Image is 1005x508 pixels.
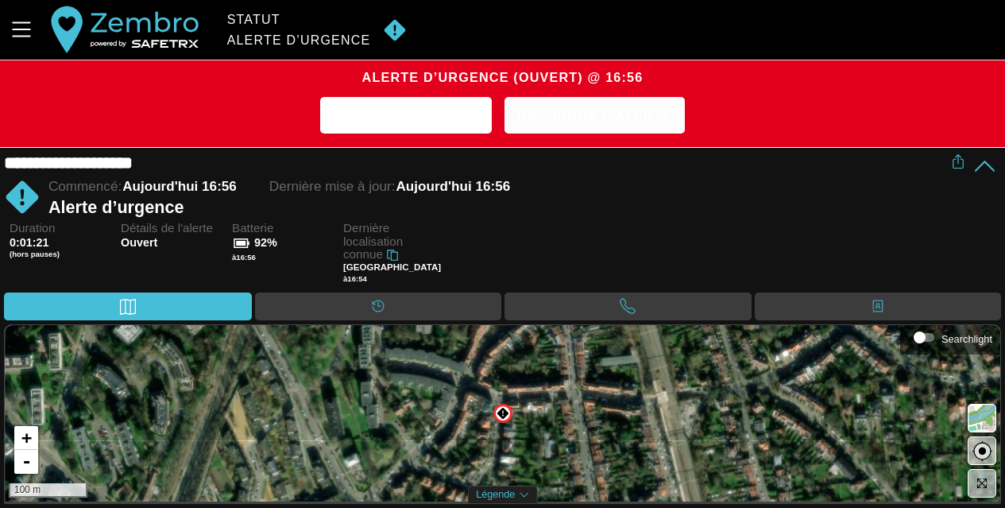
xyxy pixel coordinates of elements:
[121,222,222,235] span: Détails de l'alerte
[254,236,277,249] span: 92%
[10,222,111,235] span: Duration
[14,426,38,450] a: Zoom in
[14,450,38,474] a: Zoom out
[255,293,502,320] div: Calendrier
[333,104,479,129] span: Ajouter une note
[343,274,367,283] span: à 16:54
[232,222,334,235] span: Batterie
[517,104,672,129] span: Résoudre l'alerte
[227,33,371,48] div: Alerte d’urgence
[377,18,413,42] img: MANUAL.svg
[10,250,111,259] span: (hors pauses)
[4,293,252,320] div: Carte
[504,293,752,320] div: Appel
[10,236,49,249] span: 0:01:21
[362,70,644,84] span: Alerte d’urgence (Ouvert) @ 16:56
[396,179,511,194] span: Aujourd'hui 16:56
[504,97,685,134] button: Résoudre l'alerte
[908,326,992,350] div: Searchlight
[48,179,122,194] span: Commencé:
[320,97,492,134] button: Ajouter une note
[122,179,237,194] span: Aujourd'hui 16:56
[476,489,515,500] span: Légende
[121,236,222,250] span: Ouvert
[4,179,41,215] img: MANUAL.svg
[227,13,371,27] div: Statut
[48,197,951,218] div: Alerte d’urgence
[755,293,1002,320] div: Contacts
[9,483,87,498] div: 100 m
[232,253,256,262] span: à 16:56
[343,262,441,272] span: [GEOGRAPHIC_DATA]
[941,333,992,345] div: Searchlight
[269,179,396,194] span: Dernière mise à jour:
[497,407,509,420] img: MANUAL.svg
[343,221,403,261] span: Dernière localisation connue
